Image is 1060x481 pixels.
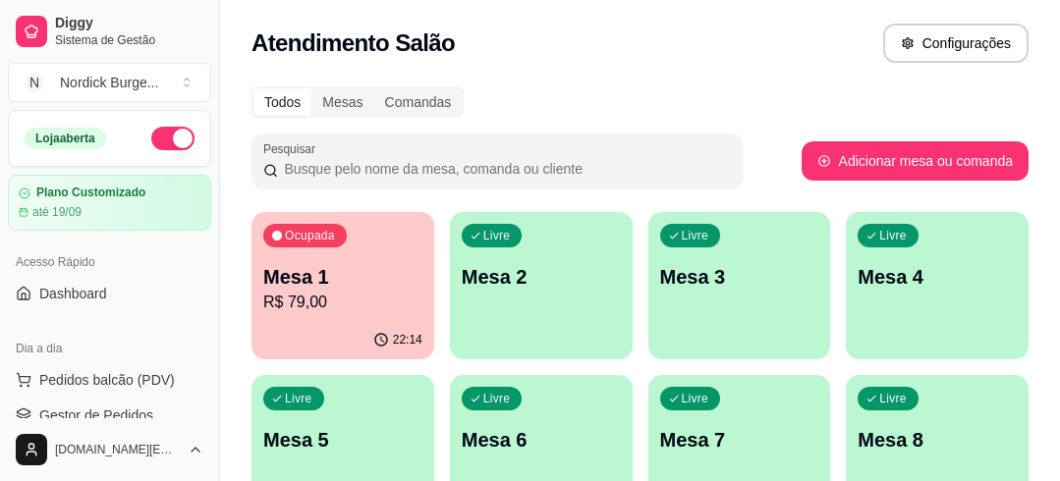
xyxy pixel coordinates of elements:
p: Mesa 7 [660,426,819,454]
p: Mesa 5 [263,426,422,454]
p: Ocupada [285,228,335,243]
button: OcupadaMesa 1R$ 79,0022:14 [251,212,434,359]
button: Alterar Status [151,127,195,150]
a: Gestor de Pedidos [8,400,211,431]
span: Dashboard [39,284,107,303]
p: Mesa 6 [462,426,621,454]
button: Configurações [883,24,1029,63]
p: Mesa 1 [263,263,422,291]
div: Mesas [311,88,373,116]
article: até 19/09 [32,204,82,220]
p: Livre [879,228,907,243]
label: Pesquisar [263,140,322,157]
span: Pedidos balcão (PDV) [39,370,175,390]
p: Livre [483,228,511,243]
a: Dashboard [8,278,211,309]
button: LivreMesa 3 [648,212,831,359]
span: N [25,73,44,92]
button: LivreMesa 4 [846,212,1029,359]
button: [DOMAIN_NAME][EMAIL_ADDRESS][DOMAIN_NAME] [8,426,211,473]
article: Plano Customizado [36,186,145,200]
h2: Atendimento Salão [251,27,455,59]
span: [DOMAIN_NAME][EMAIL_ADDRESS][DOMAIN_NAME] [55,442,180,457]
p: R$ 79,00 [263,291,422,314]
span: Gestor de Pedidos [39,405,153,425]
p: Livre [682,391,709,406]
button: Select a team [8,63,211,102]
p: Livre [682,228,709,243]
button: LivreMesa 2 [450,212,633,359]
span: Diggy [55,15,203,32]
div: Todos [253,88,311,116]
div: Comandas [374,88,463,116]
p: Mesa 8 [858,426,1017,454]
p: 22:14 [393,332,422,347]
p: Mesa 4 [858,263,1017,291]
div: Nordick Burge ... [60,73,158,92]
p: Livre [483,391,511,406]
div: Dia a dia [8,333,211,364]
input: Pesquisar [278,159,731,179]
span: Sistema de Gestão [55,32,203,48]
p: Mesa 2 [462,263,621,291]
div: Loja aberta [25,128,106,149]
a: DiggySistema de Gestão [8,8,211,55]
a: Plano Customizadoaté 19/09 [8,175,211,231]
button: Pedidos balcão (PDV) [8,364,211,396]
p: Mesa 3 [660,263,819,291]
div: Acesso Rápido [8,246,211,278]
p: Livre [879,391,907,406]
button: Adicionar mesa ou comanda [802,141,1029,181]
p: Livre [285,391,312,406]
